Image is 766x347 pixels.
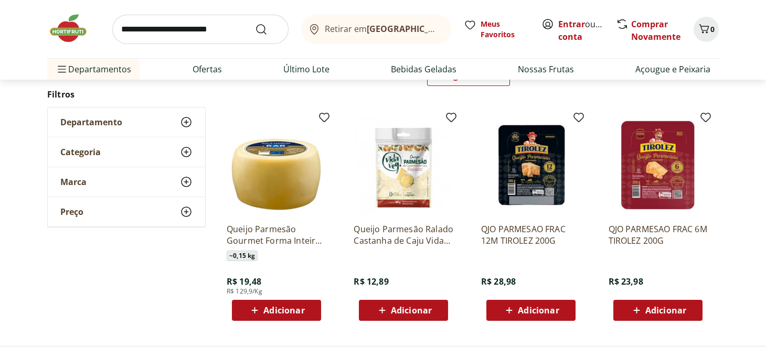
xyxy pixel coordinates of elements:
span: R$ 129,9/Kg [227,287,262,296]
a: Meus Favoritos [464,19,529,40]
button: Categoria [48,137,205,167]
span: R$ 19,48 [227,276,261,287]
span: R$ 12,89 [354,276,388,287]
button: Adicionar [613,300,703,321]
b: [GEOGRAPHIC_DATA]/[GEOGRAPHIC_DATA] [367,23,544,35]
a: QJO PARMESAO FRAC 12M TIROLEZ 200G [481,223,581,246]
span: ~ 0,15 kg [227,251,258,261]
a: Queijo Parmesão Ralado Castanha de Caju Vida Veg 50g [354,223,453,246]
button: Preço [48,197,205,226]
span: Adicionar [263,306,304,315]
img: Queijo Parmesão Gourmet Forma Inteira RAR Unidade [227,115,326,215]
span: Categoria [60,147,101,157]
img: Queijo Parmesão Ralado Castanha de Caju Vida Veg 50g [354,115,453,215]
button: Marca [48,167,205,197]
span: Preço [60,207,83,217]
img: Hortifruti [47,13,100,44]
span: Departamentos [56,57,131,82]
button: Submit Search [255,23,280,36]
h2: Filtros [47,84,206,105]
a: Entrar [558,18,585,30]
button: Adicionar [232,300,321,321]
a: Criar conta [558,18,616,42]
img: QJO PARMESAO FRAC 6M TIROLEZ 200G [608,115,708,215]
button: Menu [56,57,68,82]
span: Retirar em [325,24,441,34]
button: Adicionar [486,300,576,321]
a: QJO PARMESAO FRAC 6M TIROLEZ 200G [608,223,708,246]
button: Adicionar [359,300,448,321]
a: Comprar Novamente [631,18,680,42]
span: Marca [60,177,87,187]
span: Meus Favoritos [481,19,529,40]
a: Bebidas Geladas [391,63,456,75]
img: QJO PARMESAO FRAC 12M TIROLEZ 200G [481,115,581,215]
button: Retirar em[GEOGRAPHIC_DATA]/[GEOGRAPHIC_DATA] [301,15,451,44]
span: R$ 23,98 [608,276,643,287]
a: Último Lote [283,63,329,75]
span: Departamento [60,117,122,127]
span: Adicionar [391,306,432,315]
button: Carrinho [694,17,719,42]
span: R$ 28,98 [481,276,516,287]
input: search [112,15,289,44]
a: Queijo Parmesão Gourmet Forma Inteira RAR Unidade [227,223,326,246]
a: Ofertas [193,63,222,75]
span: Adicionar [645,306,686,315]
span: 0 [710,24,715,34]
button: Departamento [48,107,205,137]
a: Nossas Frutas [518,63,574,75]
a: Açougue e Peixaria [635,63,710,75]
span: ou [558,18,605,43]
span: Adicionar [518,306,559,315]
